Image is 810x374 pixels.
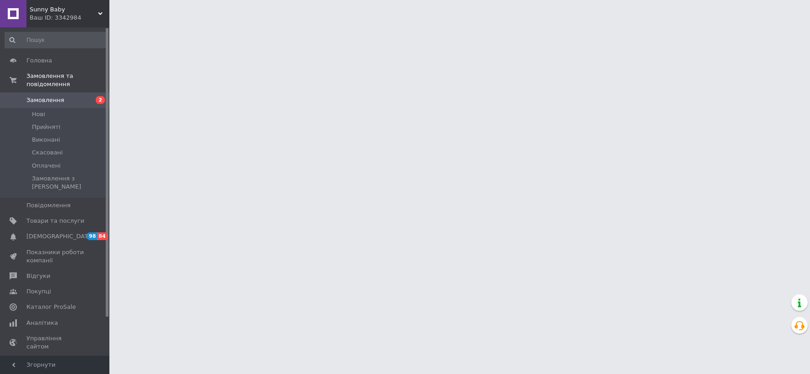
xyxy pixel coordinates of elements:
span: Головна [26,56,52,65]
span: Замовлення з [PERSON_NAME] [32,174,107,191]
span: Прийняті [32,123,60,131]
span: Покупці [26,287,51,296]
span: Управління сайтом [26,334,84,351]
span: Аналітика [26,319,58,327]
span: Замовлення [26,96,64,104]
input: Пошук [5,32,108,48]
span: Каталог ProSale [26,303,76,311]
div: Ваш ID: 3342984 [30,14,109,22]
span: 2 [96,96,105,104]
span: Товари та послуги [26,217,84,225]
span: Скасовані [32,149,63,157]
span: 84 [97,232,108,240]
span: Оплачені [32,162,61,170]
span: Нові [32,110,45,118]
span: Виконані [32,136,60,144]
span: Відгуки [26,272,50,280]
span: Показники роботи компанії [26,248,84,265]
span: 98 [87,232,97,240]
span: Замовлення та повідомлення [26,72,109,88]
span: Повідомлення [26,201,71,210]
span: Sunny Baby [30,5,98,14]
span: [DEMOGRAPHIC_DATA] [26,232,94,241]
